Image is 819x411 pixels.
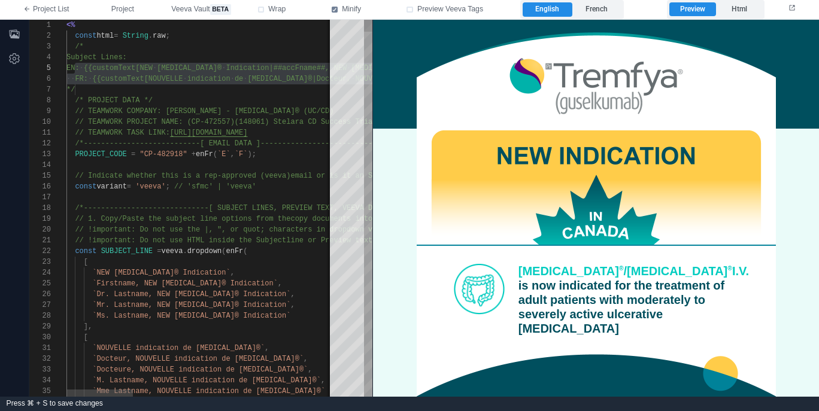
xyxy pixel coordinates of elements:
span: `NEW [MEDICAL_DATA]® Indication` [92,269,230,277]
span: /*---------------------------[ EMAIL DATA ]------- [75,139,290,148]
span: cters in dropdown values [290,226,394,234]
span: <% [66,21,75,29]
span: /* PROJECT DATA */ [75,96,153,105]
span: , [230,150,235,159]
div: 23 [29,257,51,267]
div: 29 [29,321,51,332]
div: 15 [29,171,51,181]
div: 18 [29,203,51,214]
div: 21 [29,235,51,246]
span: `NOUVELLE indication de [MEDICAL_DATA]®` [92,344,265,352]
span: . [148,32,153,40]
span: enFr [226,247,243,255]
div: 17 [29,192,51,203]
label: French [572,2,621,17]
span: · [88,75,92,83]
span: ; [166,32,170,40]
iframe: preview [373,20,819,397]
span: veeva [161,247,183,255]
span: , [265,344,269,352]
span: , [290,290,295,299]
span: Wrap [268,4,286,15]
div: 1 [29,20,51,31]
span: `E` [217,150,230,159]
div: 33 [29,364,51,375]
span: 'veeva' [135,182,165,191]
span: PROJECT_CODE [75,150,126,159]
div: 9 [29,106,51,117]
span: enFr [196,150,213,159]
span: , [290,301,295,309]
div: 34 [29,375,51,386]
span: line or Preview text. Use plain text only. [286,236,467,245]
span: raw [153,32,166,40]
div: 25 [29,278,51,289]
span: `M. Lastname, NOUVELLE indication de [MEDICAL_DATA]®` [92,376,321,385]
span: = [114,32,118,40]
span: variant [96,182,126,191]
span: /*-----------------------------[ SUBJECT LINES, PR [75,204,290,212]
span: ], [84,322,92,331]
span: {{customText[NOUVELLE [92,75,183,83]
div: 3 [29,41,51,52]
span: = [131,150,135,159]
span: · [153,64,157,72]
span: , [230,269,235,277]
span: EN: [66,64,80,72]
div: 20 [29,224,51,235]
span: `Docteur, NOUVELLE indication de [MEDICAL_DATA]®` [92,355,304,363]
span: // TEAMWORK TASK LINK: [75,129,169,137]
span: · [243,75,247,83]
span: [ [84,258,88,266]
div: 8 [29,95,51,106]
div: 11 [29,127,51,138]
span: Minify [342,4,361,15]
div: 16 [29,181,51,192]
span: "CP-482918" [139,150,187,159]
span: SUBJECT_LINE [101,247,153,255]
div: 35 [29,386,51,397]
span: , [304,355,308,363]
span: Project [111,4,134,15]
label: English [523,2,572,17]
div: 5 [29,63,51,74]
span: Preview Veeva Tags [417,4,483,15]
span: Subject Lines: [66,53,127,62]
span: ( [222,247,226,255]
span: `Ms. Lastname, NEW [MEDICAL_DATA]® Indication` [92,312,290,320]
span: ara CD Success Trial RWE (Approved Email) [290,118,467,126]
span: ; [166,182,170,191]
div: 12 [29,138,51,149]
span: // TEAMWORK PROJECT NAME: (CP-472557)(148061) Stel [75,118,290,126]
span: String [123,32,148,40]
span: + [192,150,196,159]
div: 19 [29,214,51,224]
span: = [157,247,161,255]
span: ------------------------*/ [290,139,402,148]
span: `Firstname, NEW [MEDICAL_DATA]® Indication` [92,279,278,288]
span: ); [248,150,256,159]
span: // Indicate whether this is a rep-approved (veeva) [75,172,290,180]
span: , [278,279,282,288]
span: dropdown [187,247,222,255]
span: // !important: Do not use HTML inside the Subject [75,236,286,245]
span: = [127,182,131,191]
span: , [308,366,312,374]
span: Indication|##accFname##, [226,64,329,72]
span: [ [84,333,88,342]
label: Preview [669,2,715,17]
div: 30 [29,332,51,343]
div: 4 [29,52,51,63]
div: 32 [29,354,51,364]
span: const [75,182,96,191]
div: 27 [29,300,51,310]
span: . [183,247,187,255]
span: [MEDICAL_DATA]® [157,64,222,72]
span: const [75,247,96,255]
